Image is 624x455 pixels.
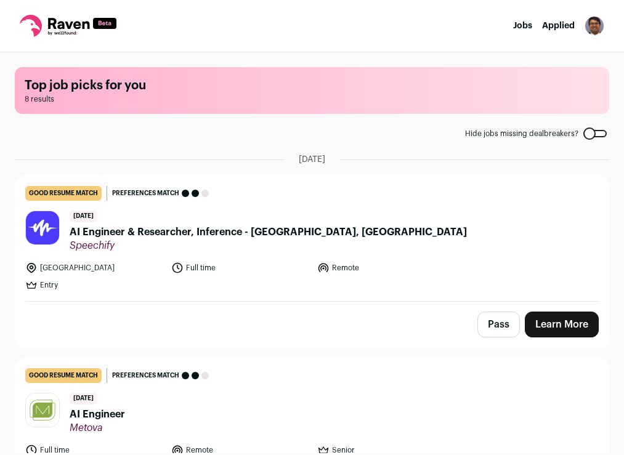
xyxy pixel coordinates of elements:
img: 14644927-medium_jpg [585,16,604,36]
span: [DATE] [70,211,97,222]
a: Learn More [525,312,599,337]
span: Hide jobs missing dealbreakers? [465,129,578,139]
img: d7709a0afb61bb453bfd3ffd4ee04e7389c918d5a9cbcc0fcf9377e1abd846d4.jpg [26,393,59,427]
img: 59b05ed76c69f6ff723abab124283dfa738d80037756823f9fc9e3f42b66bce3.jpg [26,211,59,244]
li: Full time [171,262,310,274]
span: Preferences match [112,369,179,382]
div: good resume match [25,186,102,201]
button: Pass [477,312,520,337]
li: [GEOGRAPHIC_DATA] [25,262,164,274]
a: Jobs [513,22,532,30]
span: Preferences match [112,187,179,199]
span: Metova [70,422,125,434]
span: [DATE] [299,153,325,166]
span: [DATE] [70,393,97,405]
li: Entry [25,279,164,291]
button: Open dropdown [585,16,604,36]
div: good resume match [25,368,102,383]
h1: Top job picks for you [25,77,599,94]
a: good resume match Preferences match [DATE] AI Engineer & Researcher, Inference - [GEOGRAPHIC_DATA... [15,176,609,301]
span: AI Engineer [70,407,125,422]
span: 8 results [25,94,599,104]
a: Applied [542,22,575,30]
li: Remote [317,262,456,274]
span: AI Engineer & Researcher, Inference - [GEOGRAPHIC_DATA], [GEOGRAPHIC_DATA] [70,225,467,240]
span: Speechify [70,240,467,252]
